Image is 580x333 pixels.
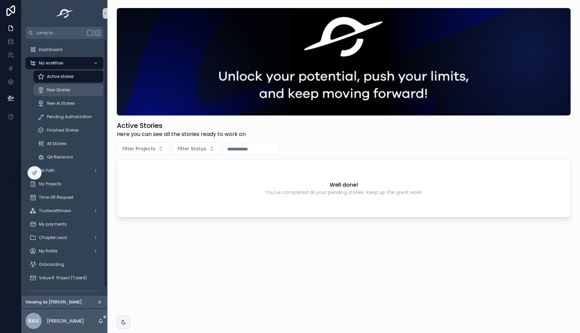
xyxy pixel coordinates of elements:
a: QA Revisions [34,151,103,163]
a: Chapter Lead [26,232,103,244]
a: Dashboard [26,44,103,56]
h2: Well done! [330,181,358,189]
span: Viewing as [PERSON_NAME] [26,299,82,305]
h1: Active Stories [117,121,246,130]
a: New Stories [34,84,103,96]
span: Trustworthiness [39,208,71,213]
span: Onboarding [39,262,64,267]
a: Value R. Project (Talent) [26,272,103,284]
span: My workflow [39,60,63,66]
a: Trustworthiness [26,205,103,217]
a: My Projects [26,178,103,190]
span: Filter Projects [123,145,155,152]
span: My Profile [39,248,57,254]
span: Time Off Request [39,195,74,200]
a: New AI Stories [34,97,103,109]
span: My Projects [39,181,61,187]
span: Finished Stories [47,128,79,133]
a: My workflow [26,57,103,69]
span: Dashboard [39,47,62,52]
span: Here you can see all the stories ready to work on [117,130,246,138]
img: App logo [54,8,75,19]
span: K [95,30,100,36]
p: [PERSON_NAME] [47,318,84,324]
a: Active stories [34,70,103,83]
span: You've completed all your pending stories. Keep up the great work! [265,189,422,196]
button: Jump to...K [26,27,103,39]
a: Time Off Request [26,191,103,203]
div: scrollable content [21,39,107,296]
span: Active stories [47,74,74,79]
span: Chapter Lead [39,235,67,240]
span: Pending Authorization [47,114,92,120]
button: Select Button [117,142,169,155]
a: QA Path [26,164,103,177]
span: Filter Status [178,145,206,152]
span: Value R. Project (Talent) [39,275,87,281]
span: All Stories [47,141,66,146]
span: My payments [39,222,67,227]
a: Pending Authorization [34,111,103,123]
span: QA Revisions [47,154,73,160]
span: QA Path [39,168,55,173]
a: Onboarding [26,258,103,271]
span: Jump to... [36,30,84,36]
a: All Stories [34,138,103,150]
span: New AI Stories [47,101,75,106]
span: New Stories [47,87,70,93]
a: My Profile [26,245,103,257]
a: Finished Stories [34,124,103,136]
button: Select Button [172,142,220,155]
a: My payments [26,218,103,230]
span: BAV [28,317,39,325]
